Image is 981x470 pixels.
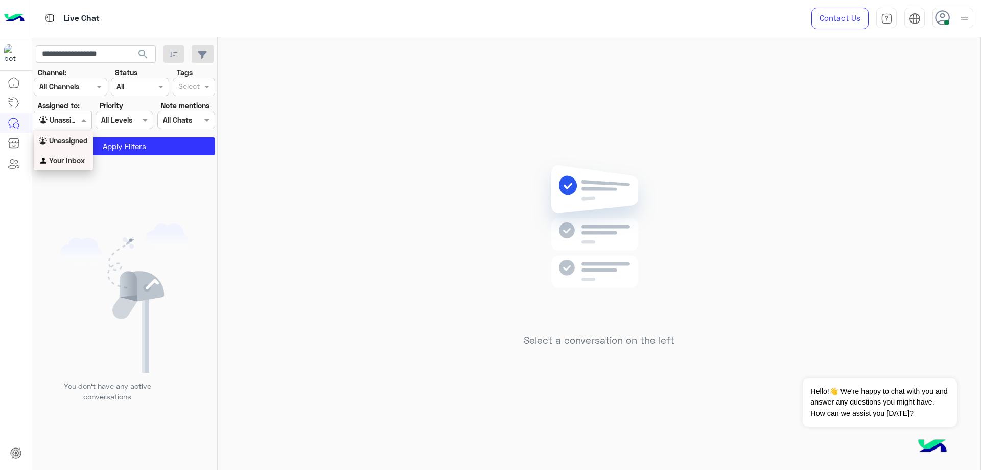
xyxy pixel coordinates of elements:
img: profile [958,12,971,25]
img: Logo [4,8,25,29]
img: hulul-logo.png [915,429,950,465]
img: tab [909,13,921,25]
b: Unassigned [49,136,88,145]
label: Assigned to: [38,100,80,111]
img: no messages [525,157,673,327]
img: tab [43,12,56,25]
ng-dropdown-panel: Options list [34,131,93,170]
label: Priority [100,100,123,111]
a: tab [876,8,897,29]
a: Contact Us [811,8,869,29]
span: Hello!👋 We're happy to chat with you and answer any questions you might have. How can we assist y... [803,378,956,427]
img: empty users [60,223,189,373]
label: Tags [177,67,193,78]
img: INBOX.AGENTFILTER.UNASSIGNED [39,137,49,147]
label: Note mentions [161,100,209,111]
img: INBOX.AGENTFILTER.YOURINBOX [39,156,49,166]
h5: Select a conversation on the left [524,334,674,346]
img: 713415422032625 [4,44,22,63]
span: search [137,48,149,60]
button: Apply Filters [34,137,215,155]
p: Live Chat [64,12,100,26]
p: You don’t have any active conversations [56,381,159,402]
b: Your Inbox [49,156,85,165]
button: search [131,45,156,67]
label: Channel: [38,67,66,78]
img: tab [881,13,893,25]
div: Select [177,81,200,94]
label: Status [115,67,137,78]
